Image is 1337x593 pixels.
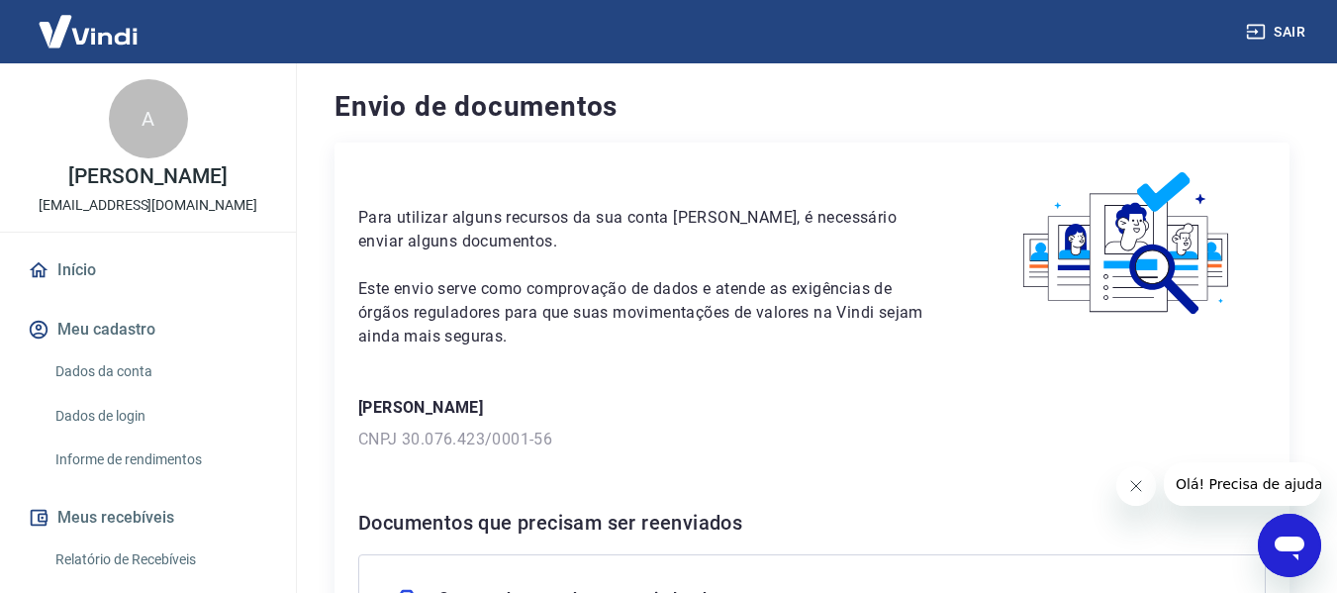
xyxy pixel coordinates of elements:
[24,1,152,61] img: Vindi
[24,308,272,351] button: Meu cadastro
[68,166,227,187] p: [PERSON_NAME]
[358,428,1266,451] p: CNPJ 30.076.423/0001-56
[358,507,1266,539] h6: Documentos que precisam ser reenviados
[109,79,188,158] div: A
[12,14,166,30] span: Olá! Precisa de ajuda?
[48,540,272,580] a: Relatório de Recebíveis
[358,396,1266,420] p: [PERSON_NAME]
[39,195,257,216] p: [EMAIL_ADDRESS][DOMAIN_NAME]
[358,277,942,348] p: Este envio serve como comprovação de dados e atende as exigências de órgãos reguladores para que ...
[48,351,272,392] a: Dados da conta
[1116,466,1156,506] iframe: Fechar mensagem
[24,248,272,292] a: Início
[1164,462,1321,506] iframe: Mensagem da empresa
[24,496,272,540] button: Meus recebíveis
[334,87,1289,127] h4: Envio de documentos
[48,396,272,437] a: Dados de login
[358,206,942,253] p: Para utilizar alguns recursos da sua conta [PERSON_NAME], é necessário enviar alguns documentos.
[1242,14,1313,50] button: Sair
[1258,514,1321,577] iframe: Botão para abrir a janela de mensagens
[990,166,1266,322] img: waiting_documents.41d9841a9773e5fdf392cede4d13b617.svg
[48,440,272,480] a: Informe de rendimentos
